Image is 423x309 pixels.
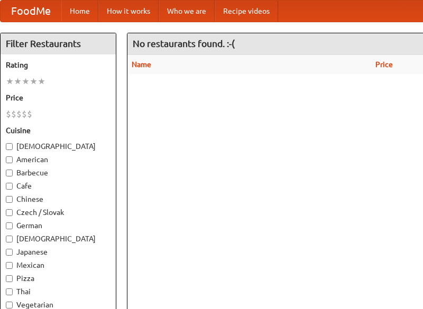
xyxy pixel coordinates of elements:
input: Thai [6,288,13,295]
input: German [6,222,13,229]
a: Home [61,1,98,22]
li: $ [16,108,22,120]
a: Recipe videos [215,1,278,22]
input: Barbecue [6,170,13,176]
input: Japanese [6,249,13,256]
li: ★ [6,76,14,87]
label: [DEMOGRAPHIC_DATA] [6,233,111,244]
input: [DEMOGRAPHIC_DATA] [6,143,13,150]
label: [DEMOGRAPHIC_DATA] [6,141,111,152]
li: $ [11,108,16,120]
label: Barbecue [6,167,111,178]
ng-pluralize: No restaurants found. :-( [133,39,235,49]
a: Name [132,60,151,69]
li: ★ [22,76,30,87]
label: German [6,220,111,231]
input: Pizza [6,275,13,282]
li: ★ [14,76,22,87]
label: Chinese [6,194,111,204]
label: Cafe [6,181,111,191]
li: ★ [38,76,45,87]
label: Japanese [6,247,111,257]
h5: Rating [6,60,111,70]
input: Chinese [6,196,13,203]
h5: Price [6,92,111,103]
h4: Filter Restaurants [1,33,116,54]
input: Mexican [6,262,13,269]
a: Who we are [159,1,215,22]
input: American [6,156,13,163]
input: [DEMOGRAPHIC_DATA] [6,236,13,242]
li: $ [22,108,27,120]
label: Mexican [6,260,111,270]
label: Thai [6,286,111,297]
li: ★ [30,76,38,87]
label: American [6,154,111,165]
input: Vegetarian [6,302,13,308]
li: $ [6,108,11,120]
label: Czech / Slovak [6,207,111,218]
li: $ [27,108,32,120]
a: FoodMe [1,1,61,22]
a: How it works [98,1,159,22]
h5: Cuisine [6,125,111,136]
input: Czech / Slovak [6,209,13,216]
label: Pizza [6,273,111,284]
a: Price [375,60,393,69]
input: Cafe [6,183,13,190]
